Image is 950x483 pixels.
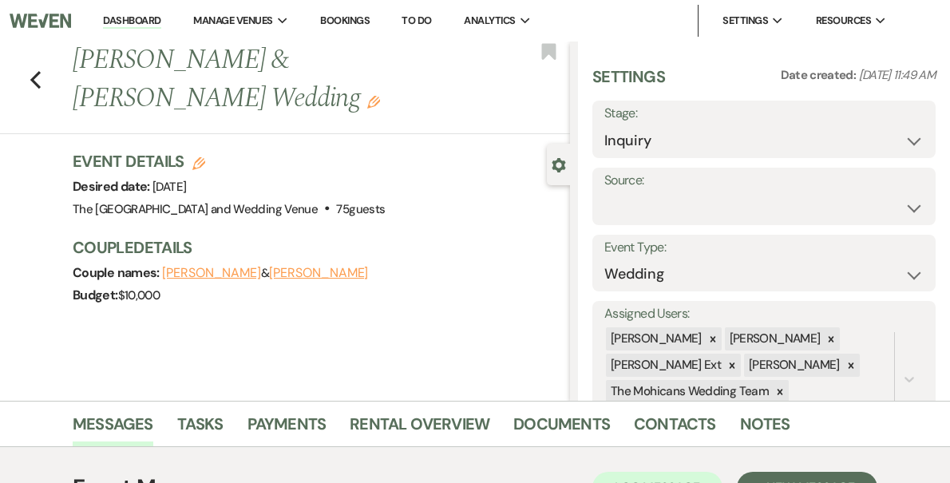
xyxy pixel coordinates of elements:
[464,13,515,29] span: Analytics
[73,264,162,281] span: Couple names:
[162,265,368,281] span: &
[336,201,385,217] span: 75 guests
[816,13,871,29] span: Resources
[552,156,566,172] button: Close lead details
[350,411,489,446] a: Rental Overview
[247,411,327,446] a: Payments
[606,327,704,350] div: [PERSON_NAME]
[152,179,186,195] span: [DATE]
[592,65,665,101] h3: Settings
[73,42,464,117] h1: [PERSON_NAME] & [PERSON_NAME] Wedding
[604,303,924,326] label: Assigned Users:
[73,236,554,259] h3: Couple Details
[604,102,924,125] label: Stage:
[744,354,842,377] div: [PERSON_NAME]
[604,169,924,192] label: Source:
[320,14,370,27] a: Bookings
[118,287,160,303] span: $10,000
[269,267,368,279] button: [PERSON_NAME]
[634,411,716,446] a: Contacts
[367,94,380,109] button: Edit
[513,411,610,446] a: Documents
[73,201,318,217] span: The [GEOGRAPHIC_DATA] and Wedding Venue
[740,411,790,446] a: Notes
[606,380,771,403] div: The Mohicans Wedding Team
[103,14,160,29] a: Dashboard
[193,13,272,29] span: Manage Venues
[177,411,224,446] a: Tasks
[73,178,152,195] span: Desired date:
[725,327,823,350] div: [PERSON_NAME]
[162,267,261,279] button: [PERSON_NAME]
[402,14,431,27] a: To Do
[859,67,936,83] span: [DATE] 11:49 AM
[73,287,118,303] span: Budget:
[604,236,924,259] label: Event Type:
[10,4,71,38] img: Weven Logo
[73,150,385,172] h3: Event Details
[606,354,723,377] div: [PERSON_NAME] Ext
[781,67,859,83] span: Date created:
[722,13,768,29] span: Settings
[73,411,153,446] a: Messages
